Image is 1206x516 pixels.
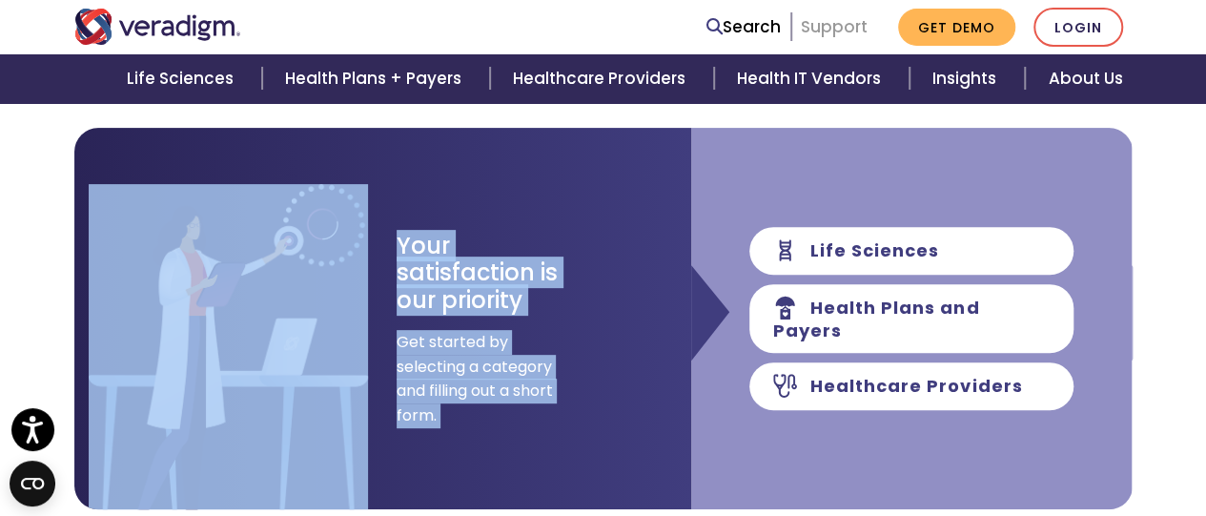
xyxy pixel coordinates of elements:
h3: Your satisfaction is our priority [397,233,592,315]
iframe: Drift Chat Widget [840,379,1183,493]
a: Search [706,14,781,40]
a: Life Sciences [104,54,262,103]
img: Veradigm logo [74,9,241,45]
button: Open CMP widget [10,461,55,506]
span: Get started by selecting a category and filling out a short form. [397,330,554,427]
a: Healthcare Providers [490,54,713,103]
a: Login [1033,8,1123,47]
a: About Us [1025,54,1145,103]
a: Insights [910,54,1025,103]
a: Support [801,15,868,38]
a: Health Plans + Payers [262,54,490,103]
a: Health IT Vendors [714,54,910,103]
a: Get Demo [898,9,1015,46]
